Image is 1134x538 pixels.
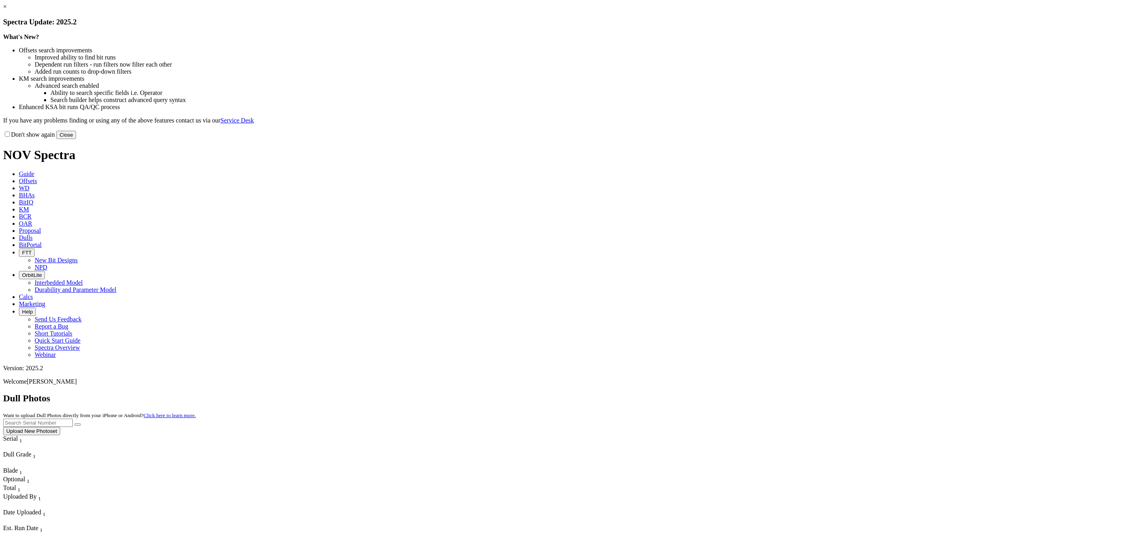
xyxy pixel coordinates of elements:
sub: 1 [19,438,22,443]
div: Column Menu [3,502,153,509]
h3: Spectra Update: 2025.2 [3,18,1131,26]
span: Offsets [19,178,37,184]
a: Quick Start Guide [35,337,80,344]
li: Dependent run filters - run filters now filter each other [35,61,1131,68]
a: × [3,3,7,10]
span: Sort None [40,525,43,531]
div: Sort None [3,476,31,484]
h2: Dull Photos [3,393,1131,404]
a: Webinar [35,351,56,358]
input: Don't show again [5,132,10,137]
span: Sort None [33,451,36,458]
li: Added run counts to drop-down filters [35,68,1131,75]
li: Ability to search specific fields i.e. Operator [50,89,1131,96]
span: OrbitLite [22,272,42,278]
div: Column Menu [3,460,58,467]
small: Want to upload Dull Photos directly from your iPhone or Android? [3,412,196,418]
div: Sort None [3,451,58,460]
a: New Bit Designs [35,257,78,263]
a: NPD [35,264,47,271]
span: Optional [3,476,25,482]
span: Blade [3,467,18,474]
div: Sort None [3,509,62,525]
span: OAR [19,220,32,227]
div: Version: 2025.2 [3,365,1131,372]
span: Sort None [43,509,45,516]
span: KM [19,206,29,213]
a: Short Tutorials [35,330,72,337]
span: FTT [22,250,31,256]
sub: 1 [43,511,45,517]
div: Sort None [3,509,62,518]
sub: 1 [38,495,41,501]
span: Serial [3,435,18,442]
span: Calcs [19,293,33,300]
span: Sort None [19,467,22,474]
div: Sort None [3,435,37,444]
span: Dull Grade [3,451,31,458]
span: BitIQ [19,199,33,206]
li: Enhanced KSA bit runs QA/QC process [19,104,1131,111]
div: Sort None [3,435,37,451]
li: Advanced search enabled [35,82,1131,89]
button: Close [56,131,76,139]
span: Sort None [19,435,22,442]
button: Upload New Photoset [3,427,60,435]
p: If you have any problems finding or using any of the above features contact us via our [3,117,1131,124]
div: Column Menu [3,518,62,525]
sub: 1 [33,454,36,460]
span: Sort None [27,476,30,482]
a: Spectra Overview [35,344,80,351]
li: Offsets search improvements [19,47,1131,54]
span: WD [19,185,30,191]
div: Column Menu [3,444,37,451]
a: Report a Bug [35,323,68,330]
sub: 1 [27,478,30,484]
sub: 1 [40,527,43,533]
span: Est. Run Date [3,525,38,531]
div: Sort None [3,451,58,467]
span: Total [3,484,16,491]
input: Search Serial Number [3,419,73,427]
span: Guide [19,171,34,177]
sub: 1 [18,487,20,493]
li: Improved ability to find bit runs [35,54,1131,61]
strong: What's New? [3,33,39,40]
a: Send Us Feedback [35,316,82,323]
div: Sort None [3,484,31,493]
div: Sort None [3,493,153,509]
li: KM search improvements [19,75,1131,82]
h1: NOV Spectra [3,148,1131,162]
a: Service Desk [220,117,254,124]
span: Help [22,309,33,315]
span: Uploaded By [3,493,37,500]
span: BCR [19,213,31,220]
sub: 1 [19,469,22,475]
span: BitPortal [19,241,42,248]
span: Sort None [18,484,20,491]
a: Click here to learn more. [144,412,196,418]
label: Don't show again [3,131,55,138]
span: Dulls [19,234,33,241]
span: Marketing [19,301,45,307]
span: Sort None [38,493,41,500]
span: BHAs [19,192,35,199]
p: Welcome [3,378,1131,385]
li: Search builder helps construct advanced query syntax [50,96,1131,104]
span: [PERSON_NAME] [27,378,77,385]
div: Sort None [3,467,31,476]
div: Sort None [3,525,58,533]
a: Interbedded Model [35,279,83,286]
span: Date Uploaded [3,509,41,516]
div: Sort None [3,493,153,502]
span: Proposal [19,227,41,234]
a: Durability and Parameter Model [35,286,117,293]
